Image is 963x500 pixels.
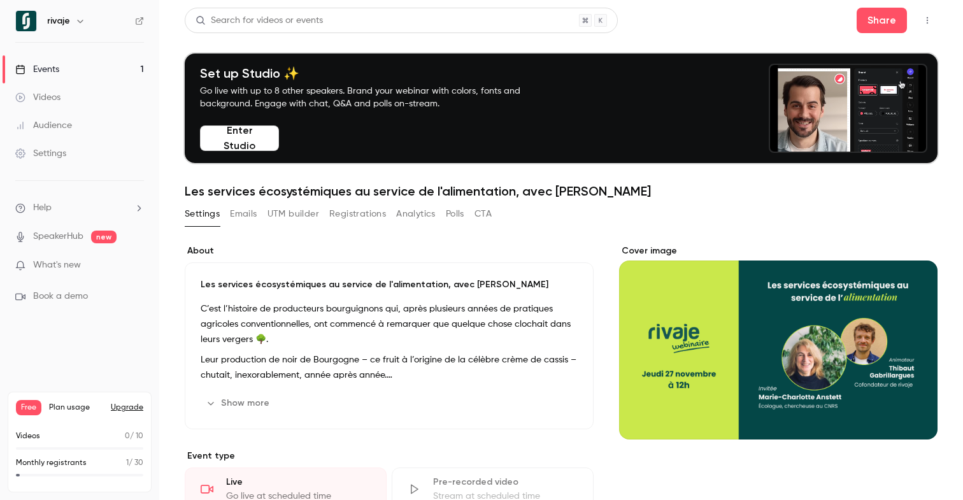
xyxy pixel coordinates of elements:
[185,183,938,199] h1: Les services écosystémiques au service de l'alimentation, avec [PERSON_NAME]
[126,457,143,469] p: / 30
[433,476,578,489] div: Pre-recorded video
[33,230,83,243] a: SpeakerHub
[619,245,938,257] label: Cover image
[196,14,323,27] div: Search for videos or events
[201,301,578,347] p: C’est l’histoire de producteurs bourguignons qui, après plusieurs années de pratiques agricoles c...
[33,290,88,303] span: Book a demo
[126,459,129,467] span: 1
[201,352,578,383] p: Leur production de noir de Bourgogne – ce fruit à l’origine de la célèbre crème de cassis – chuta...
[111,403,143,413] button: Upgrade
[474,204,492,224] button: CTA
[226,476,371,489] div: Live
[619,245,938,439] section: Cover image
[230,204,257,224] button: Emails
[267,204,319,224] button: UTM builder
[15,147,66,160] div: Settings
[200,125,279,151] button: Enter Studio
[15,201,144,215] li: help-dropdown-opener
[33,259,81,272] span: What's new
[47,15,70,27] h6: rivaje
[200,85,550,110] p: Go live with up to 8 other speakers. Brand your webinar with colors, fonts and background. Engage...
[125,432,130,440] span: 0
[201,278,578,291] p: Les services écosystémiques au service de l'alimentation, avec [PERSON_NAME]
[15,119,72,132] div: Audience
[857,8,907,33] button: Share
[446,204,464,224] button: Polls
[201,393,277,413] button: Show more
[33,201,52,215] span: Help
[200,66,550,81] h4: Set up Studio ✨
[15,91,61,104] div: Videos
[49,403,103,413] span: Plan usage
[185,204,220,224] button: Settings
[15,63,59,76] div: Events
[185,450,594,462] p: Event type
[396,204,436,224] button: Analytics
[16,457,87,469] p: Monthly registrants
[329,204,386,224] button: Registrations
[125,431,143,442] p: / 10
[91,231,117,243] span: new
[185,245,594,257] label: About
[16,431,40,442] p: Videos
[16,11,36,31] img: rivaje
[16,400,41,415] span: Free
